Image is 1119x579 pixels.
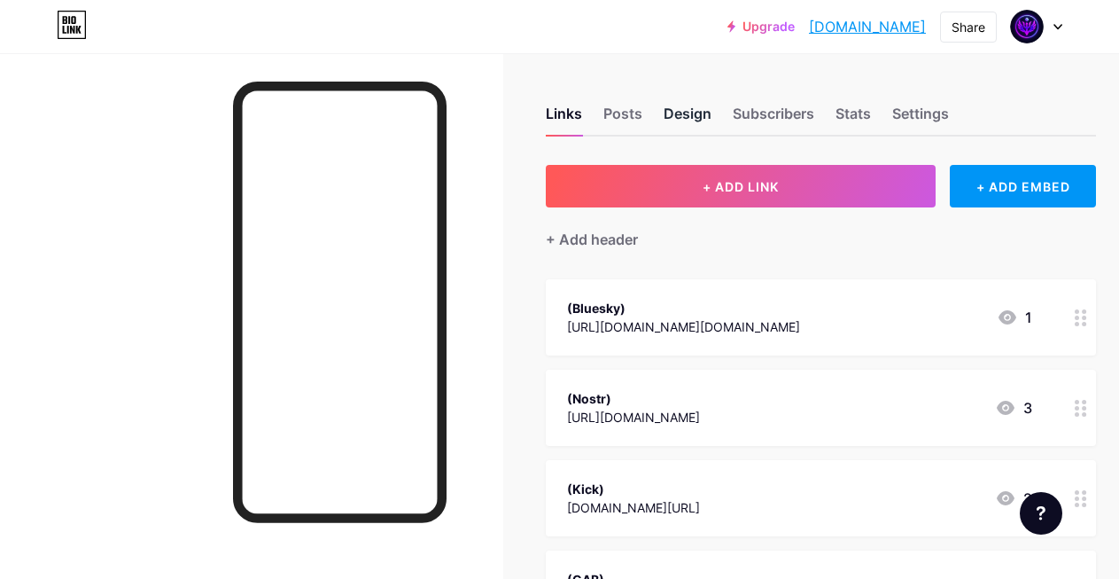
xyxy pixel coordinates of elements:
[567,317,800,336] div: [URL][DOMAIN_NAME][DOMAIN_NAME]
[727,20,795,34] a: Upgrade
[546,165,936,207] button: + ADD LINK
[567,498,700,517] div: [DOMAIN_NAME][URL]
[997,307,1032,328] div: 1
[567,408,700,426] div: [URL][DOMAIN_NAME]
[1010,10,1044,43] img: Allam Prock
[835,103,871,135] div: Stats
[703,179,779,194] span: + ADD LINK
[809,16,926,37] a: [DOMAIN_NAME]
[546,103,582,135] div: Links
[995,488,1032,509] div: 2
[892,103,949,135] div: Settings
[567,389,700,408] div: (Nostr)
[567,480,700,498] div: (Kick)
[664,103,711,135] div: Design
[733,103,814,135] div: Subscribers
[567,299,800,317] div: (Bluesky)
[603,103,642,135] div: Posts
[995,397,1032,419] div: 3
[950,165,1096,207] div: + ADD EMBED
[546,229,638,250] div: + Add header
[952,18,985,36] div: Share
